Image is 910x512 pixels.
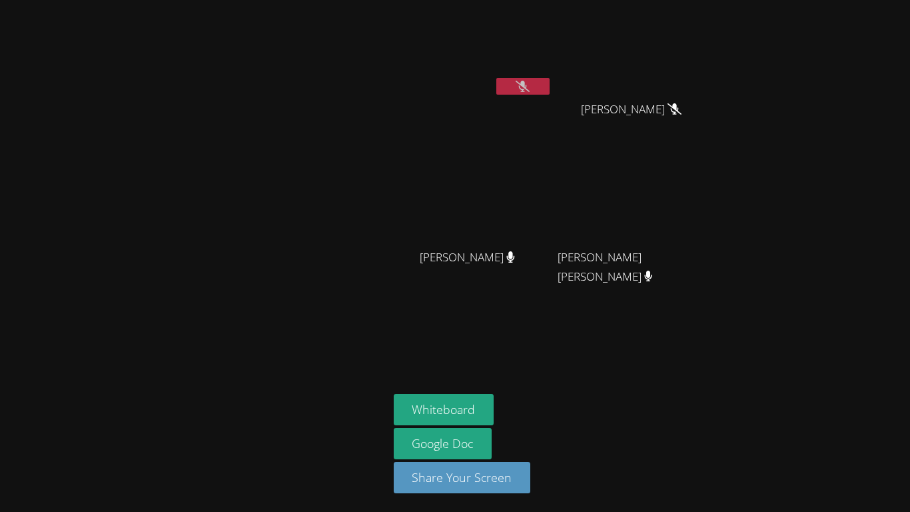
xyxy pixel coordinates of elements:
span: [PERSON_NAME] [420,248,515,267]
a: Google Doc [394,428,492,459]
button: Share Your Screen [394,462,531,493]
button: Whiteboard [394,394,494,425]
span: [PERSON_NAME] [PERSON_NAME] [558,248,705,287]
span: [PERSON_NAME] [581,100,682,119]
